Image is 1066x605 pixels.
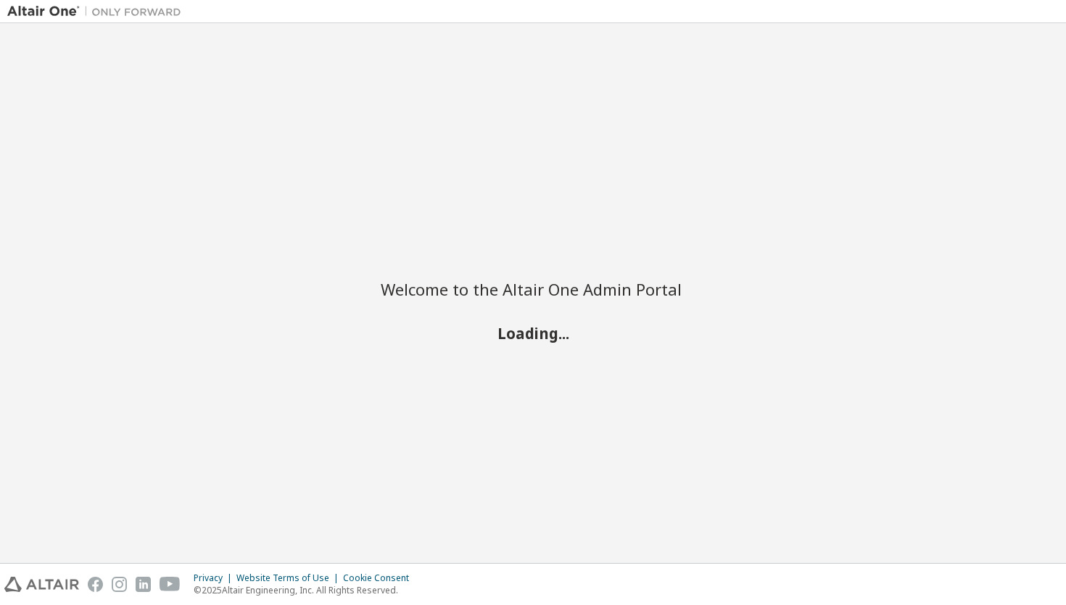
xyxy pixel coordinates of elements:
img: youtube.svg [160,577,181,592]
img: Altair One [7,4,189,19]
img: linkedin.svg [136,577,151,592]
p: © 2025 Altair Engineering, Inc. All Rights Reserved. [194,584,418,596]
h2: Welcome to the Altair One Admin Portal [381,279,685,299]
img: instagram.svg [112,577,127,592]
img: facebook.svg [88,577,103,592]
h2: Loading... [381,323,685,342]
img: altair_logo.svg [4,577,79,592]
div: Privacy [194,572,236,584]
div: Website Terms of Use [236,572,343,584]
div: Cookie Consent [343,572,418,584]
